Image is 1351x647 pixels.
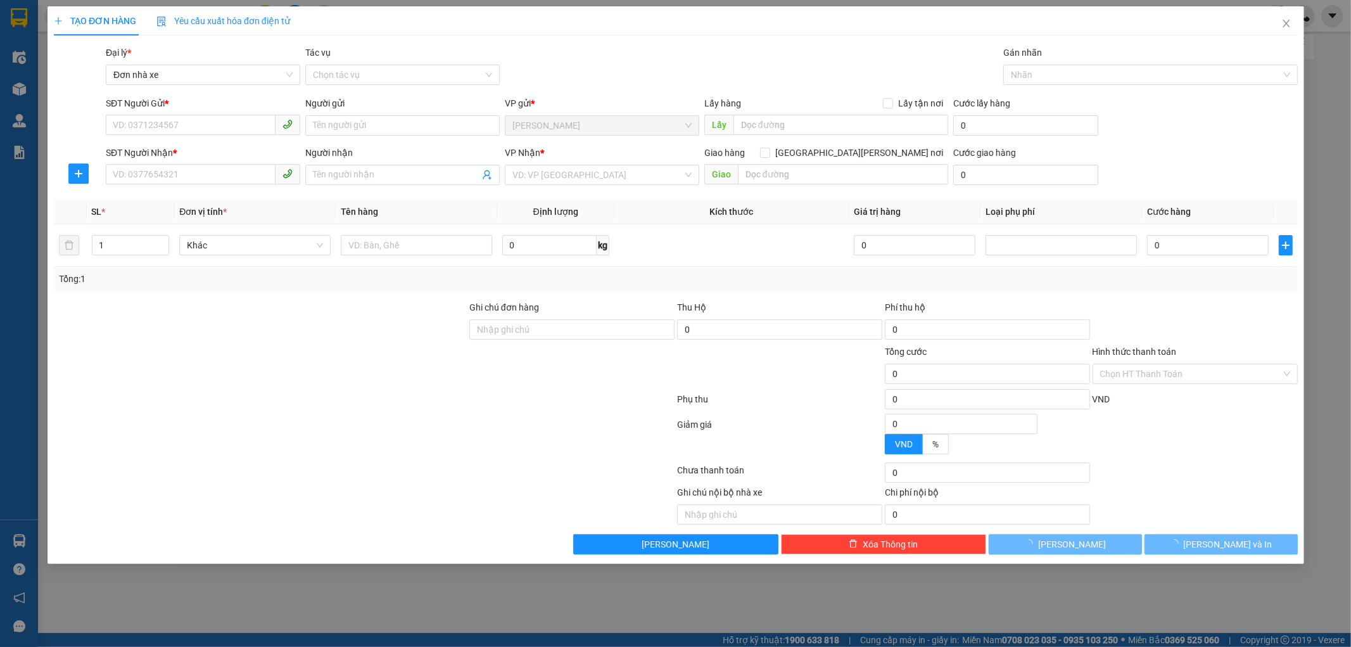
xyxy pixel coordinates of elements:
div: SĐT Người Gửi [106,96,300,110]
span: plus [54,16,63,25]
div: Ghi chú nội bộ nhà xe [676,485,882,504]
div: Chi phí nội bộ [884,485,1089,504]
span: close [1281,18,1291,29]
label: Tác vụ [305,48,331,58]
button: [PERSON_NAME] [988,534,1141,554]
button: [PERSON_NAME] [573,534,778,554]
input: VD: Bàn, Ghế [341,235,492,255]
button: plus [1279,235,1293,255]
span: SL [91,207,101,217]
span: Đơn vị tính [179,207,227,217]
span: Kích thước [709,207,753,217]
div: Phụ thu [676,392,884,414]
input: Ghi chú đơn hàng [469,319,675,340]
span: Tổng cước [884,347,926,357]
div: Người gửi [305,96,500,110]
div: SĐT Người Nhận [106,146,300,160]
span: Lấy hàng [704,98,740,108]
span: plus [69,169,88,179]
span: Lấy [704,115,733,135]
div: Giảm giá [676,418,884,460]
span: Giao [704,164,737,184]
label: Gán nhãn [1003,48,1042,58]
input: Cước lấy hàng [953,115,1098,136]
span: Đại lý [106,48,131,58]
span: phone [282,119,293,129]
span: [PERSON_NAME] [642,537,709,551]
div: Phí thu hộ [884,300,1089,319]
img: icon [156,16,167,27]
label: Cước giao hàng [953,148,1016,158]
div: Người nhận [305,146,500,160]
span: [PERSON_NAME] [1038,537,1106,551]
input: Dọc đường [733,115,948,135]
div: Tổng: 1 [59,272,521,286]
span: VP DƯƠNG ĐÌNH NGHỆ [512,116,692,135]
span: % [932,439,938,449]
span: Đơn nhà xe [113,65,293,84]
label: Cước lấy hàng [953,98,1010,108]
span: Yêu cầu xuất hóa đơn điện tử [156,16,290,26]
span: VND [1092,394,1110,404]
span: Định lượng [533,207,578,217]
button: plus [68,163,89,184]
span: Cước hàng [1147,207,1191,217]
span: delete [849,539,858,549]
span: VND [894,439,912,449]
span: TẠO ĐƠN HÀNG [54,16,136,26]
input: Nhập ghi chú [676,504,882,525]
label: Hình thức thanh toán [1092,347,1176,357]
span: loading [1169,539,1183,548]
th: Loại phụ phí [980,200,1142,224]
span: VP Nhận [505,148,540,158]
span: kg [596,235,609,255]
span: Lấy tận nơi [893,96,948,110]
label: Ghi chú đơn hàng [469,302,539,312]
span: user-add [482,170,492,180]
span: loading [1024,539,1038,548]
span: [PERSON_NAME] và In [1183,537,1272,551]
button: deleteXóa Thông tin [781,534,986,554]
button: delete [59,235,79,255]
span: Tên hàng [341,207,378,217]
div: VP gửi [505,96,699,110]
span: [GEOGRAPHIC_DATA][PERSON_NAME] nơi [770,146,948,160]
span: phone [282,169,293,179]
input: Dọc đường [737,164,948,184]
button: Close [1268,6,1303,42]
span: Thu Hộ [676,302,706,312]
span: Khác [187,236,323,255]
div: Chưa thanh toán [676,463,884,485]
input: 0 [854,235,975,255]
span: plus [1279,240,1292,250]
button: [PERSON_NAME] và In [1144,534,1297,554]
span: Xóa Thông tin [863,537,918,551]
input: Cước giao hàng [953,165,1098,185]
span: Giao hàng [704,148,744,158]
span: Giá trị hàng [854,207,901,217]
